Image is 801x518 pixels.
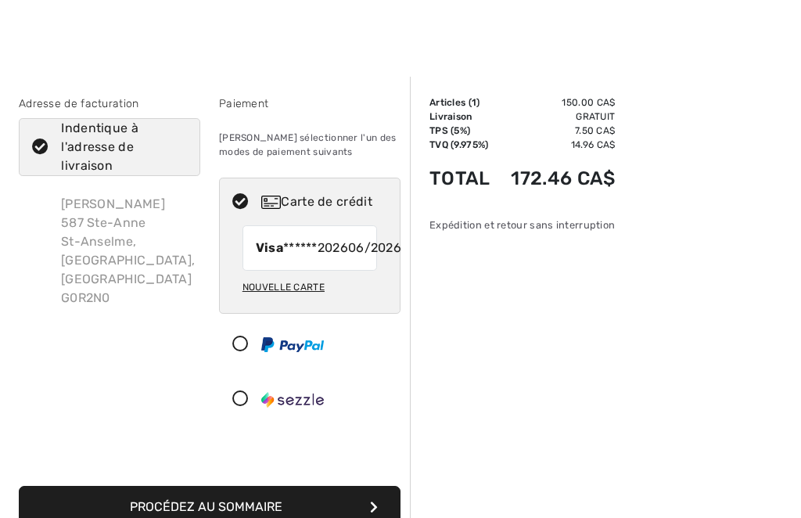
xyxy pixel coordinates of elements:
td: Livraison [429,110,497,124]
div: Adresse de facturation [19,95,200,112]
td: 150.00 CA$ [497,95,615,110]
td: 172.46 CA$ [497,152,615,205]
span: 1 [472,97,476,108]
td: Total [429,152,497,205]
td: TPS (5%) [429,124,497,138]
td: Gratuit [497,110,615,124]
span: 06/2026 [348,239,401,257]
td: 14.96 CA$ [497,138,615,152]
div: [PERSON_NAME] 587 Ste-Anne St-Anselme, [GEOGRAPHIC_DATA], [GEOGRAPHIC_DATA] G0R2N0 [48,182,207,320]
div: Indentique à l'adresse de livraison [61,119,177,175]
div: Carte de crédit [261,192,390,211]
div: Expédition et retour sans interruption [429,218,615,232]
div: Nouvelle carte [242,274,325,300]
td: 7.50 CA$ [497,124,615,138]
img: Carte de crédit [261,196,281,209]
div: [PERSON_NAME] sélectionner l'un des modes de paiement suivants [219,118,400,171]
div: Paiement [219,95,400,112]
td: TVQ (9.975%) [429,138,497,152]
strong: Visa [256,240,283,255]
img: Sezzle [261,392,324,408]
td: Articles ( ) [429,95,497,110]
img: PayPal [261,337,324,352]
